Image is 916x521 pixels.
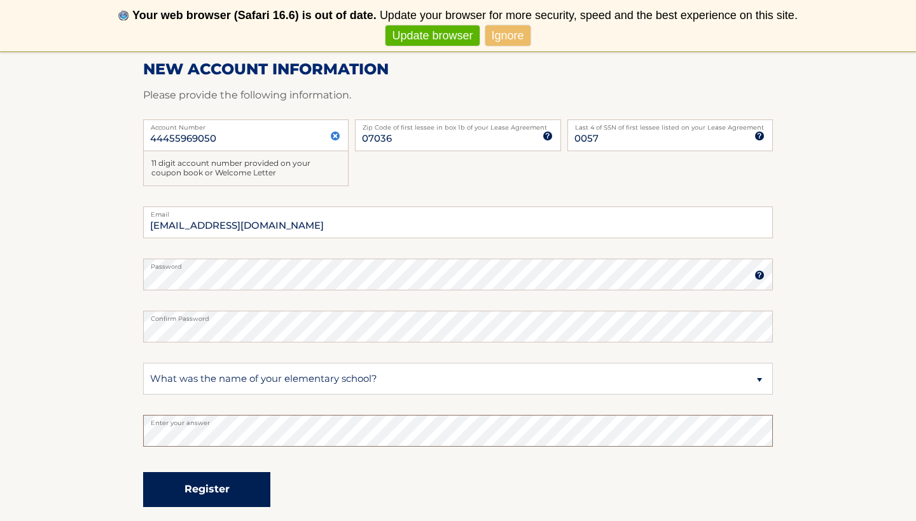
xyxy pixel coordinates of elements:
a: Update browser [385,25,479,46]
div: 11 digit account number provided on your coupon book or Welcome Letter [143,151,349,186]
label: Last 4 of SSN of first lessee listed on your Lease Agreement [567,119,773,130]
label: Zip Code of first lessee in box 1b of your Lease Agreement [355,119,560,130]
img: tooltip.svg [754,131,765,141]
img: tooltip.svg [754,270,765,280]
label: Enter your answer [143,415,773,425]
input: Email [143,206,773,238]
label: Account Number [143,119,349,130]
input: Zip Code [355,119,560,151]
span: Update your browser for more security, speed and the best experience on this site. [380,9,798,22]
a: Ignore [485,25,531,46]
b: Your web browser (Safari 16.6) is out of date. [132,9,377,22]
img: tooltip.svg [543,131,553,141]
label: Password [143,259,773,269]
img: close.svg [330,131,340,141]
button: Register [143,472,270,507]
label: Email [143,206,773,217]
input: Account Number [143,119,349,151]
label: Confirm Password [143,311,773,321]
input: SSN or EIN (last 4 digits only) [567,119,773,151]
h2: New Account Information [143,60,773,79]
p: Please provide the following information. [143,86,773,104]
